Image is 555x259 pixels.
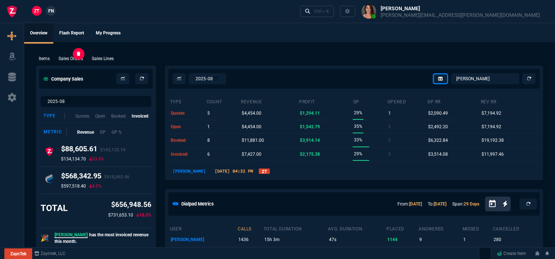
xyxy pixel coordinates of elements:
p: 35% [354,121,362,132]
p: has the most invoiced revenue this month. [54,232,151,245]
p: 🎉 [41,233,49,243]
h4: $568,342.95 [61,171,129,183]
p: 1 [207,122,210,132]
h5: Company Sales [44,75,83,82]
p: 0 [388,122,391,132]
th: opened [387,96,427,106]
h3: TOTAL [41,203,68,214]
p: $731,653.10 [108,212,133,218]
a: My Progress [90,23,127,44]
p: $7,194.92 [482,108,501,118]
p: $7,194.92 [482,122,501,132]
p: $1,542.79 [300,122,320,132]
th: type [170,96,206,106]
p: $656,948.56 [108,200,151,210]
p: $4,454.00 [242,108,262,118]
a: 29 Days [464,201,479,207]
p: 10.2% [136,212,151,218]
p: [PERSON_NAME] [170,168,209,174]
p: Invoiced [132,113,148,119]
p: $2,090.49 [428,108,448,118]
p: From: [397,201,422,207]
p: 33.9% [89,156,104,162]
p: 280 [494,234,537,245]
p: 8 [207,135,210,145]
a: ZT [259,169,270,174]
p: Quotes [75,113,89,119]
p: 33% [354,135,362,145]
th: placed [386,223,418,233]
p: 0 [388,149,391,159]
p: $19,192.38 [482,135,504,145]
p: 5 [207,108,210,118]
p: $7,427.00 [242,149,262,159]
p: 47s [329,234,385,245]
th: count [206,96,241,106]
p: [DATE] 04:32 PM [212,168,256,174]
p: Booked [111,113,126,119]
th: GP [353,96,387,106]
p: 1 [388,108,391,118]
p: 1144 [388,234,417,245]
p: $4,454.00 [242,122,262,132]
p: Open [95,113,105,119]
p: $2,175.38 [300,149,320,159]
p: Sales Orders [58,55,83,62]
p: 29% [354,149,362,159]
span: FN [48,8,54,14]
p: 6 [207,149,210,159]
p: 0 [388,135,391,145]
th: Rev RR [480,96,539,106]
th: total duration [263,223,328,233]
p: Sales Lines [92,55,114,62]
p: 9 [419,234,461,245]
p: 29% [354,108,362,118]
p: $3,914.14 [300,135,320,145]
p: To: [428,201,446,207]
p: [PERSON_NAME] [171,234,236,245]
p: Span: [452,201,479,207]
p: Revenue [77,129,94,136]
button: Open calendar [488,199,503,209]
a: msbcCompanyName [32,250,68,257]
a: [DATE] [409,201,422,207]
p: GP [100,129,106,136]
td: open [170,120,206,133]
span: ZT [34,8,39,14]
h5: Dialpad Metrics [181,200,214,207]
p: GP % [112,129,122,136]
p: $2,492.20 [428,122,448,132]
div: Ctrl + K [314,8,329,14]
div: Type [44,113,65,119]
p: 1436 [238,234,262,245]
span: $918,092.46 [104,174,129,180]
th: GP RR [427,96,480,106]
th: avg. duration [328,223,386,233]
a: Create Item [494,248,529,259]
td: invoiced [170,147,206,161]
p: 4.9% [89,183,102,189]
span: $143,132.14 [100,147,125,152]
p: $3,514.08 [428,149,448,159]
th: revenue [241,96,299,106]
th: Profit [299,96,353,106]
a: Overview [24,23,53,44]
td: quotes [170,106,206,120]
th: answered [418,223,462,233]
td: booked [170,134,206,147]
th: calls [237,223,263,233]
a: [DATE] [434,201,446,207]
a: Flash Report [53,23,90,44]
p: $11,997.46 [482,149,504,159]
p: $11,881.00 [242,135,264,145]
p: $1,294.11 [300,108,320,118]
p: 1 [463,234,491,245]
th: missed [462,223,492,233]
div: Metric [44,129,67,136]
th: user [170,223,237,233]
p: $134,134.70 [61,156,86,162]
p: Items [39,55,50,62]
span: [PERSON_NAME] [54,232,88,238]
p: $6,322.84 [428,135,448,145]
p: 15h 3m [264,234,326,245]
